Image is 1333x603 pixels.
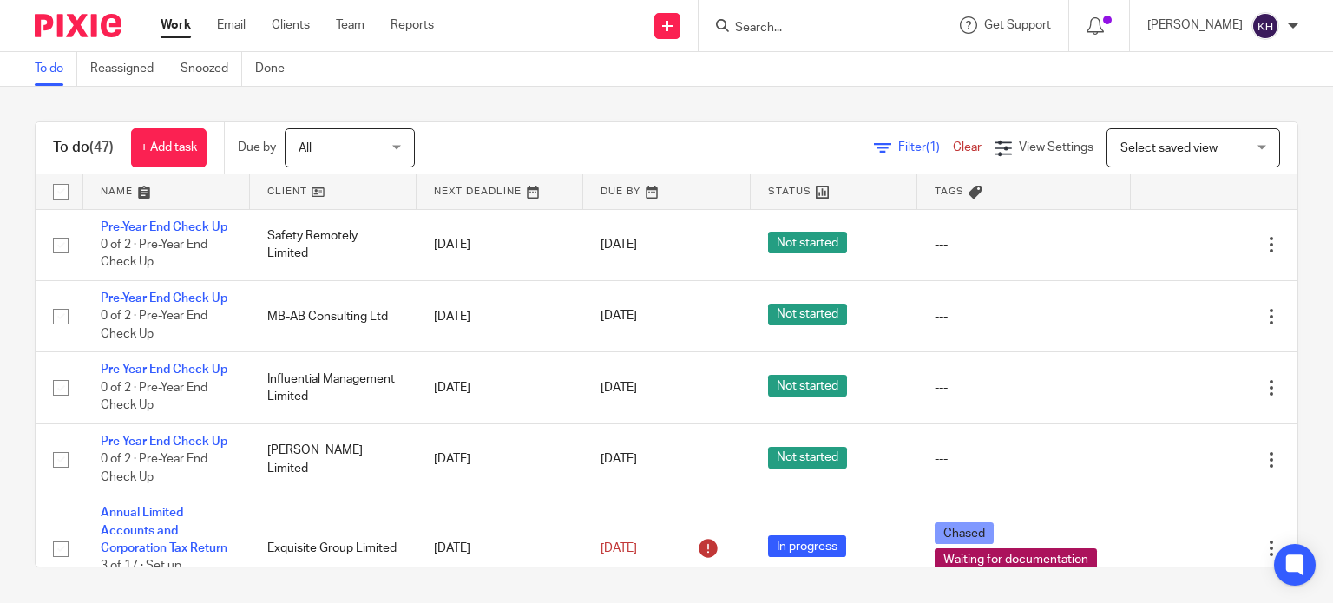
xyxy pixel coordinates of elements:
[601,382,637,394] span: [DATE]
[89,141,114,154] span: (47)
[601,239,637,251] span: [DATE]
[1147,16,1243,34] p: [PERSON_NAME]
[417,423,583,495] td: [DATE]
[768,304,847,325] span: Not started
[131,128,207,167] a: + Add task
[1120,142,1218,154] span: Select saved view
[768,232,847,253] span: Not started
[101,436,227,448] a: Pre-Year End Check Up
[217,16,246,34] a: Email
[926,141,940,154] span: (1)
[255,52,298,86] a: Done
[101,382,207,412] span: 0 of 2 · Pre-Year End Check Up
[238,139,276,156] p: Due by
[1251,12,1279,40] img: svg%3E
[181,52,242,86] a: Snoozed
[935,187,964,196] span: Tags
[101,311,207,341] span: 0 of 2 · Pre-Year End Check Up
[601,311,637,323] span: [DATE]
[35,52,77,86] a: To do
[250,209,417,280] td: Safety Remotely Limited
[935,379,1113,397] div: ---
[90,52,167,86] a: Reassigned
[391,16,434,34] a: Reports
[768,535,846,557] span: In progress
[101,453,207,483] span: 0 of 2 · Pre-Year End Check Up
[768,375,847,397] span: Not started
[272,16,310,34] a: Clients
[601,542,637,554] span: [DATE]
[101,364,227,376] a: Pre-Year End Check Up
[161,16,191,34] a: Work
[935,522,994,544] span: Chased
[417,352,583,423] td: [DATE]
[935,548,1097,570] span: Waiting for documentation
[935,236,1113,253] div: ---
[601,454,637,466] span: [DATE]
[101,292,227,305] a: Pre-Year End Check Up
[984,19,1051,31] span: Get Support
[35,14,121,37] img: Pixie
[250,423,417,495] td: [PERSON_NAME] Limited
[250,352,417,423] td: Influential Management Limited
[250,280,417,351] td: MB-AB Consulting Ltd
[935,450,1113,468] div: ---
[1019,141,1093,154] span: View Settings
[768,447,847,469] span: Not started
[336,16,364,34] a: Team
[101,239,207,269] span: 0 of 2 · Pre-Year End Check Up
[299,142,312,154] span: All
[733,21,890,36] input: Search
[250,495,417,602] td: Exquisite Group Limited
[417,209,583,280] td: [DATE]
[101,221,227,233] a: Pre-Year End Check Up
[417,280,583,351] td: [DATE]
[101,560,181,591] span: 3 of 17 · Set up Workpapers
[101,507,227,554] a: Annual Limited Accounts and Corporation Tax Return
[953,141,982,154] a: Clear
[417,495,583,602] td: [DATE]
[935,308,1113,325] div: ---
[53,139,114,157] h1: To do
[898,141,953,154] span: Filter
